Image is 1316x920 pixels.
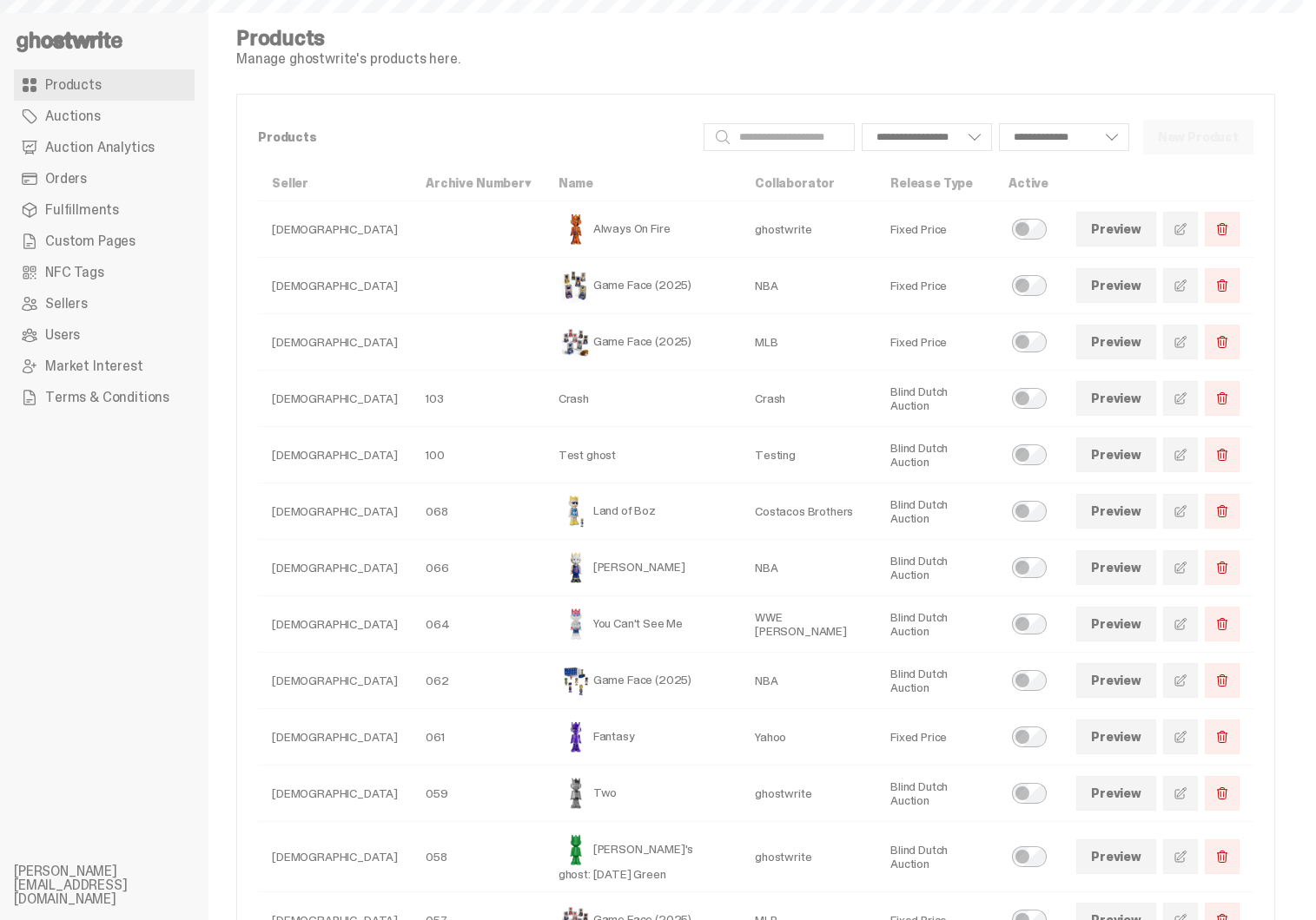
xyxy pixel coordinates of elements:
[545,427,741,483] td: Test ghost
[1205,776,1240,811] button: Delete Product
[14,226,195,257] a: Custom Pages
[1076,212,1156,246] a: Preview
[741,540,876,596] td: NBA
[45,109,101,123] span: Auctions
[14,257,195,288] a: NFC Tags
[545,258,741,314] td: Game Face (2025)
[258,653,412,709] td: [DEMOGRAPHIC_DATA]
[876,653,995,709] td: Blind Dutch Auction
[525,175,531,191] span: ▾
[1076,607,1156,641] a: Preview
[559,325,593,359] img: Game Face (2025)
[45,328,80,342] span: Users
[876,314,995,371] td: Fixed Price
[14,351,195,382] a: Market Interest
[1205,381,1240,416] button: Delete Product
[412,596,545,653] td: 064
[14,132,195,163] a: Auction Analytics
[1076,663,1156,698] a: Preview
[876,258,995,314] td: Fixed Price
[545,709,741,766] td: Fantasy
[1076,550,1156,585] a: Preview
[1205,720,1240,754] button: Delete Product
[1205,212,1240,246] button: Delete Product
[741,371,876,427] td: Crash
[1205,663,1240,698] button: Delete Product
[258,131,690,143] p: Products
[45,234,136,248] span: Custom Pages
[412,766,545,822] td: 059
[45,172,87,186] span: Orders
[1076,776,1156,811] a: Preview
[545,371,741,427] td: Crash
[45,203,119,217] span: Fulfillments
[545,540,741,596] td: [PERSON_NAME]
[876,483,995,540] td: Blind Dutch Auction
[14,101,195,132] a: Auctions
[876,540,995,596] td: Blind Dutch Auction
[876,166,995,201] th: Release Type
[545,201,741,258] td: Always On Fire
[258,596,412,653] td: [DEMOGRAPHIC_DATA]
[14,864,222,906] li: [PERSON_NAME][EMAIL_ADDRESS][DOMAIN_NAME]
[258,427,412,483] td: [DEMOGRAPHIC_DATA]
[258,709,412,766] td: [DEMOGRAPHIC_DATA]
[1076,381,1156,416] a: Preview
[1076,325,1156,359] a: Preview
[1076,720,1156,754] a: Preview
[741,766,876,822] td: ghostwrite
[559,212,593,246] img: Always On Fire
[559,268,593,303] img: Game Face (2025)
[1205,607,1240,641] button: Delete Product
[876,371,995,427] td: Blind Dutch Auction
[258,314,412,371] td: [DEMOGRAPHIC_DATA]
[258,822,412,892] td: [DEMOGRAPHIC_DATA]
[258,201,412,258] td: [DEMOGRAPHIC_DATA]
[741,709,876,766] td: Yahoo
[545,822,741,892] td: [PERSON_NAME]'s ghost: [DATE] Green
[1205,268,1240,303] button: Delete Product
[559,494,593,529] img: Land of Boz
[412,483,545,540] td: 068
[1205,839,1240,874] button: Delete Product
[258,540,412,596] td: [DEMOGRAPHIC_DATA]
[1076,839,1156,874] a: Preview
[741,596,876,653] td: WWE [PERSON_NAME]
[545,166,741,201] th: Name
[1205,437,1240,472] button: Delete Product
[1205,550,1240,585] button: Delete Product
[545,483,741,540] td: Land of Boz
[741,201,876,258] td: ghostwrite
[1076,437,1156,472] a: Preview
[741,822,876,892] td: ghostwrite
[14,194,195,226] a: Fulfillments
[876,596,995,653] td: Blind Dutch Auction
[14,69,195,101] a: Products
[741,653,876,709] td: NBA
[412,427,545,483] td: 100
[412,653,545,709] td: 062
[741,258,876,314] td: NBA
[741,314,876,371] td: MLB
[545,314,741,371] td: Game Face (2025)
[559,776,593,811] img: Two
[1076,268,1156,303] a: Preview
[741,166,876,201] th: Collaborator
[741,427,876,483] td: Testing
[741,483,876,540] td: Costacos Brothers
[426,175,531,191] a: Archive Number▾
[258,166,412,201] th: Seller
[559,832,593,867] img: Schrödinger's ghost: Sunday Green
[45,297,88,311] span: Sellers
[876,427,995,483] td: Blind Dutch Auction
[258,258,412,314] td: [DEMOGRAPHIC_DATA]
[412,371,545,427] td: 103
[45,78,102,92] span: Products
[258,371,412,427] td: [DEMOGRAPHIC_DATA]
[545,766,741,822] td: Two
[45,359,143,373] span: Market Interest
[14,382,195,413] a: Terms & Conditions
[258,483,412,540] td: [DEMOGRAPHIC_DATA]
[236,52,460,66] p: Manage ghostwrite's products here.
[45,266,104,279] span: NFC Tags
